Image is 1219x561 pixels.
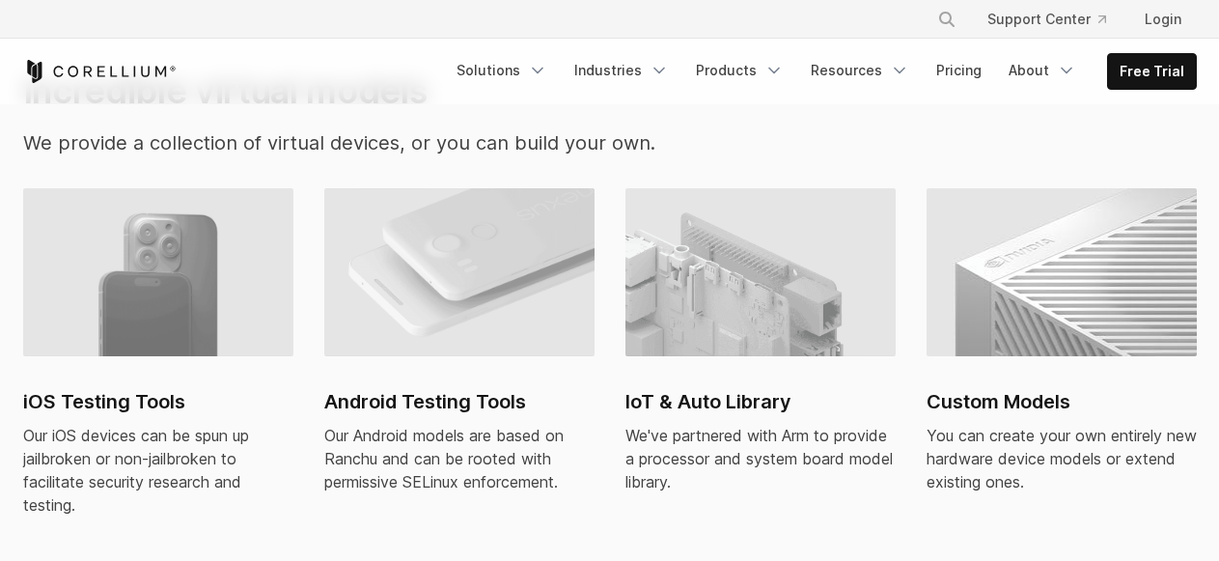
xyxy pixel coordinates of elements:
[625,424,896,493] div: We've partnered with Arm to provide a processor and system board model library.
[927,188,1197,356] img: Custom Models
[684,53,795,88] a: Products
[23,60,177,83] a: Corellium Home
[914,2,1197,37] div: Navigation Menu
[929,2,964,37] button: Search
[23,128,792,157] p: We provide a collection of virtual devices, or you can build your own.
[23,424,293,517] div: Our iOS devices can be spun up jailbroken or non-jailbroken to facilitate security research and t...
[997,53,1088,88] a: About
[927,387,1197,416] h2: Custom Models
[324,188,595,356] img: Android virtual machine and devices
[1108,54,1196,89] a: Free Trial
[925,53,993,88] a: Pricing
[799,53,921,88] a: Resources
[625,387,896,416] h2: IoT & Auto Library
[23,188,293,356] img: iPhone virtual machine and devices
[927,188,1197,517] a: Custom Models Custom Models You can create your own entirely new hardware device models or extend...
[1129,2,1197,37] a: Login
[324,387,595,416] h2: Android Testing Tools
[625,188,896,356] img: IoT & Auto Library
[927,424,1197,493] div: You can create your own entirely new hardware device models or extend existing ones.
[324,188,595,517] a: Android virtual machine and devices Android Testing Tools Our Android models are based on Ranchu ...
[23,387,293,416] h2: iOS Testing Tools
[445,53,559,88] a: Solutions
[972,2,1122,37] a: Support Center
[563,53,680,88] a: Industries
[23,188,293,540] a: iPhone virtual machine and devices iOS Testing Tools Our iOS devices can be spun up jailbroken or...
[445,53,1197,90] div: Navigation Menu
[324,424,595,493] div: Our Android models are based on Ranchu and can be rooted with permissive SELinux enforcement.
[625,188,896,517] a: IoT & Auto Library IoT & Auto Library We've partnered with Arm to provide a processor and system ...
